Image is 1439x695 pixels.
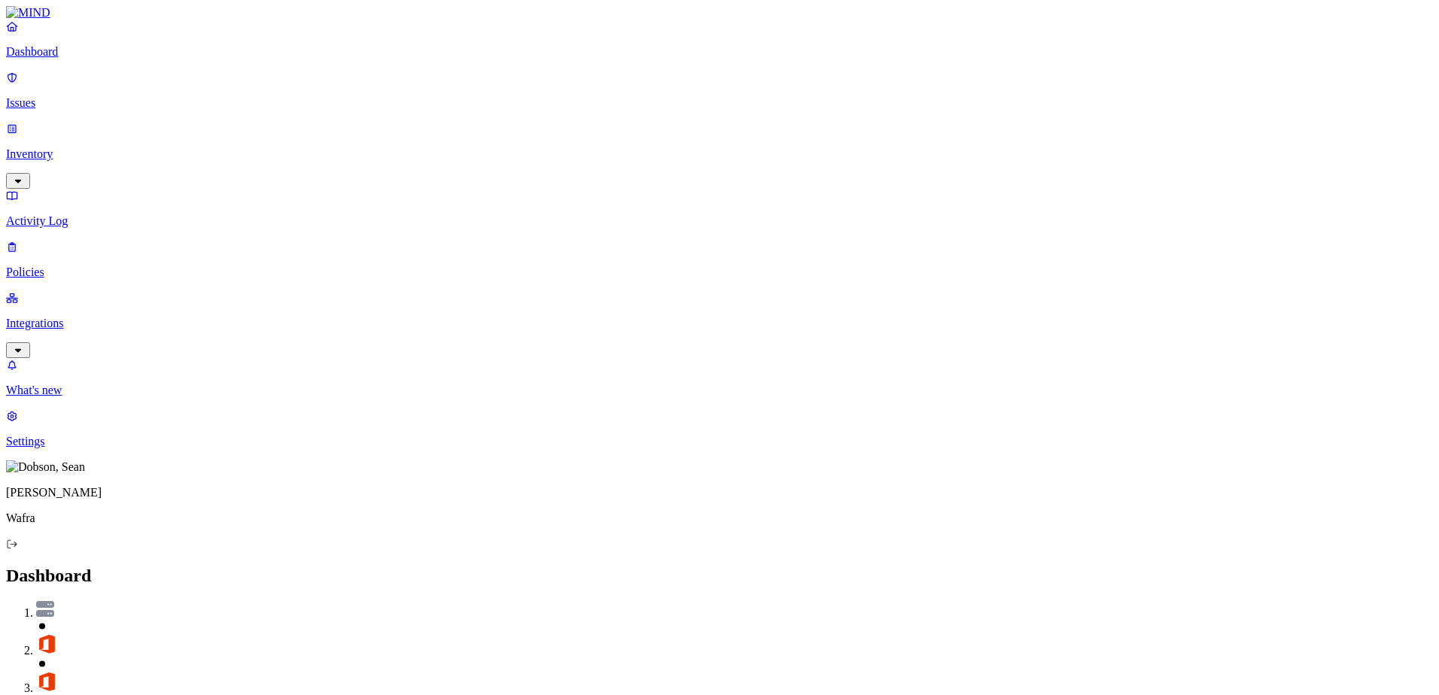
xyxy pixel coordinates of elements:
p: [PERSON_NAME] [6,486,1433,499]
a: Inventory [6,122,1433,187]
a: Policies [6,240,1433,279]
p: Dashboard [6,45,1433,59]
a: What's new [6,358,1433,397]
a: MIND [6,6,1433,20]
p: Inventory [6,147,1433,161]
img: svg%3e [36,633,57,654]
p: Wafra [6,511,1433,525]
p: Policies [6,266,1433,279]
p: Settings [6,435,1433,448]
h2: Dashboard [6,566,1433,586]
a: Dashboard [6,20,1433,59]
p: What's new [6,384,1433,397]
p: Issues [6,96,1433,110]
img: svg%3e [36,671,57,692]
img: svg%3e [36,601,54,617]
a: Integrations [6,291,1433,356]
a: Settings [6,409,1433,448]
a: Activity Log [6,189,1433,228]
img: MIND [6,6,50,20]
a: Issues [6,71,1433,110]
p: Integrations [6,317,1433,330]
img: Dobson, Sean [6,460,85,474]
p: Activity Log [6,214,1433,228]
